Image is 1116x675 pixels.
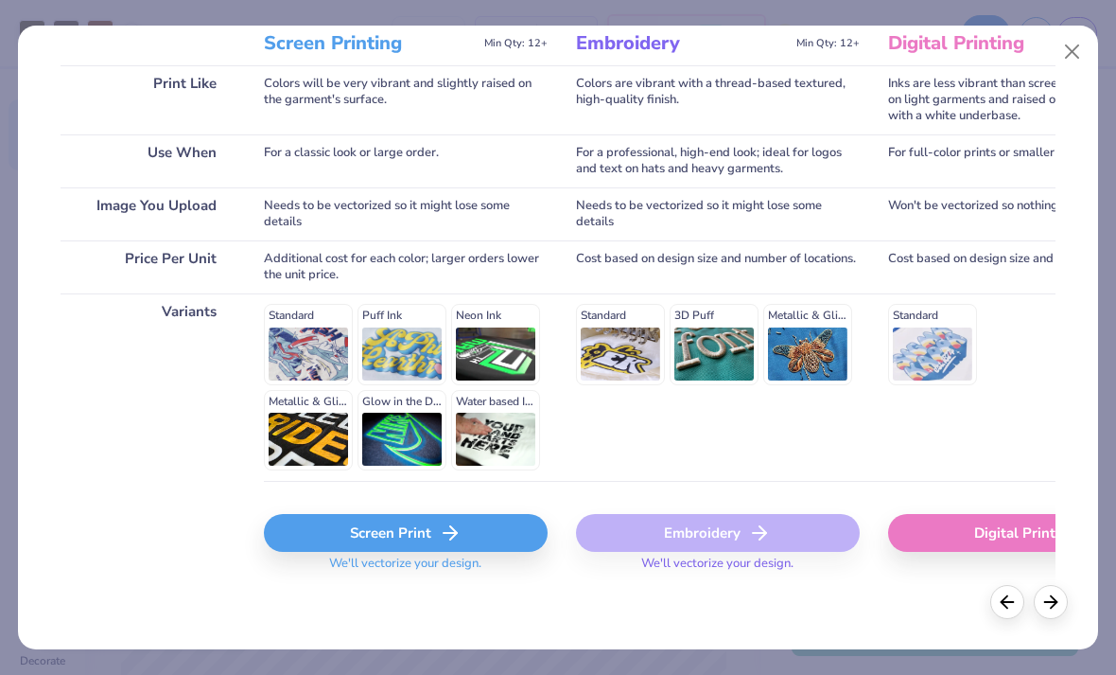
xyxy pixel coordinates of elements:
[61,134,235,187] div: Use When
[61,293,235,481] div: Variants
[264,187,548,240] div: Needs to be vectorized so it might lose some details
[484,37,548,50] span: Min Qty: 12+
[61,65,235,134] div: Print Like
[576,65,860,134] div: Colors are vibrant with a thread-based textured, high-quality finish.
[264,514,548,552] div: Screen Print
[322,556,489,583] span: We'll vectorize your design.
[576,31,789,56] h3: Embroidery
[576,240,860,293] div: Cost based on design size and number of locations.
[888,31,1101,56] h3: Digital Printing
[61,240,235,293] div: Price Per Unit
[1055,34,1090,70] button: Close
[576,187,860,240] div: Needs to be vectorized so it might lose some details
[576,514,860,552] div: Embroidery
[61,187,235,240] div: Image You Upload
[264,65,548,134] div: Colors will be very vibrant and slightly raised on the garment's surface.
[264,31,477,56] h3: Screen Printing
[576,134,860,187] div: For a professional, high-end look; ideal for logos and text on hats and heavy garments.
[796,37,860,50] span: Min Qty: 12+
[264,240,548,293] div: Additional cost for each color; larger orders lower the unit price.
[634,556,801,583] span: We'll vectorize your design.
[264,134,548,187] div: For a classic look or large order.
